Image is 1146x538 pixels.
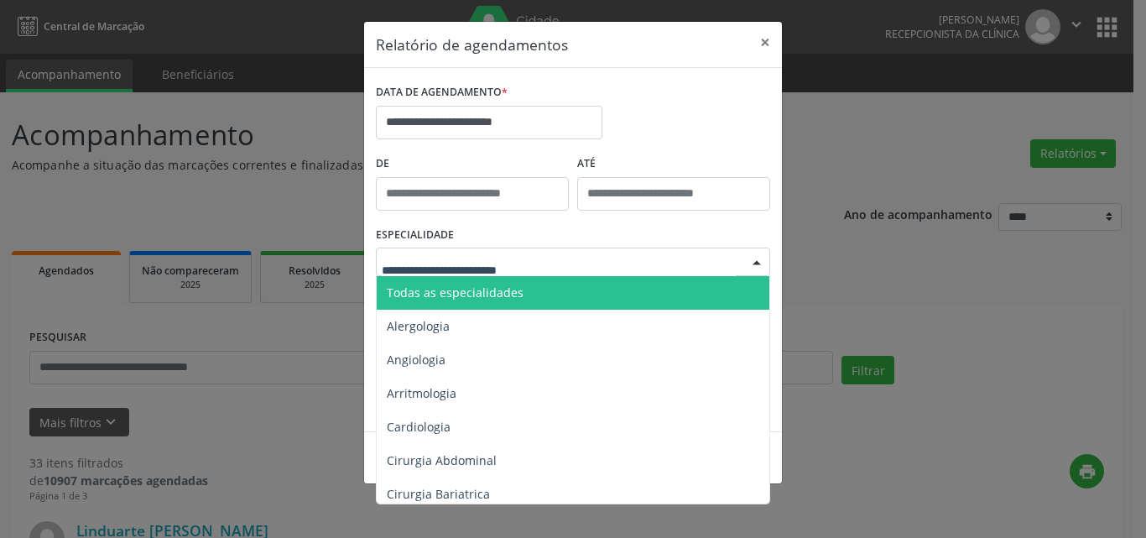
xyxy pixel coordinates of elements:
label: ESPECIALIDADE [376,222,454,248]
span: Angiologia [387,352,445,368]
span: Cirurgia Bariatrica [387,486,490,502]
span: Cardiologia [387,419,451,435]
h5: Relatório de agendamentos [376,34,568,55]
span: Alergologia [387,318,450,334]
label: ATÉ [577,151,770,177]
label: DATA DE AGENDAMENTO [376,80,508,106]
button: Close [748,22,782,63]
label: De [376,151,569,177]
span: Todas as especialidades [387,285,524,300]
span: Arritmologia [387,385,456,401]
span: Cirurgia Abdominal [387,452,497,468]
